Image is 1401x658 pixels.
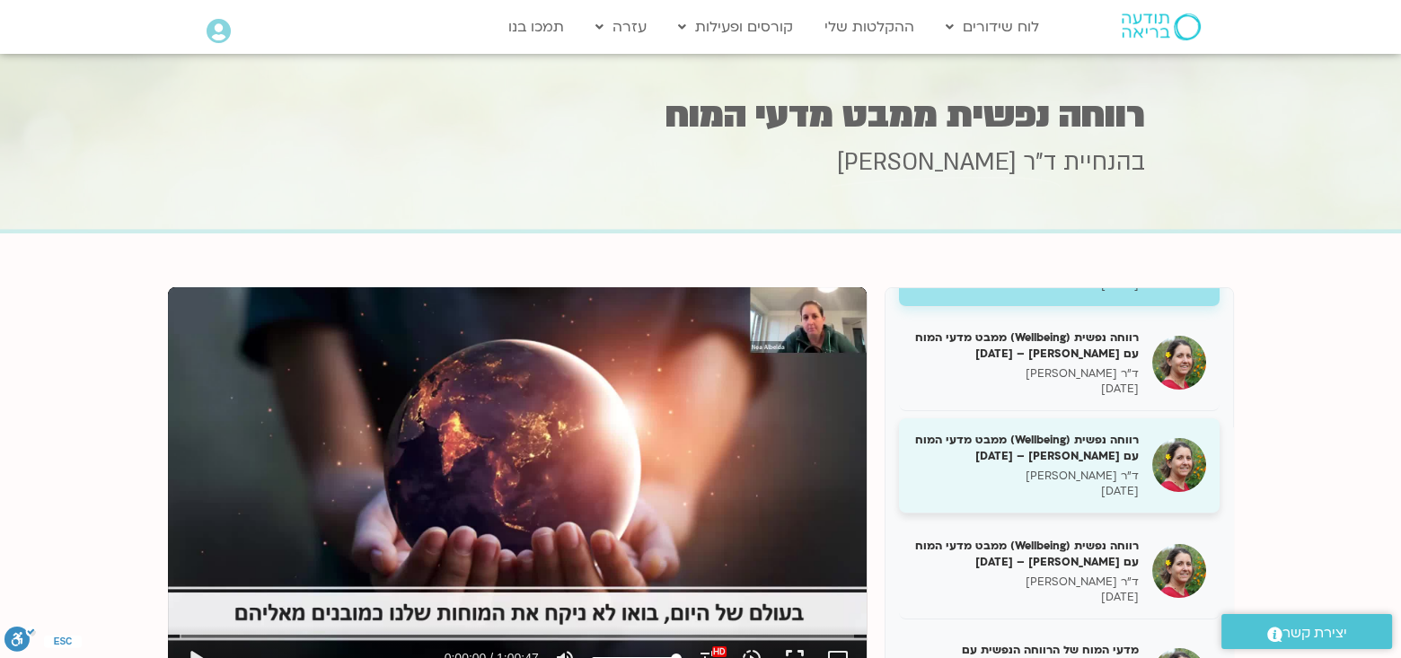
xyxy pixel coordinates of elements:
[912,575,1139,590] p: ד"ר [PERSON_NAME]
[912,590,1139,605] p: [DATE]
[912,484,1139,499] p: [DATE]
[1282,621,1347,645] span: יצירת קשר
[912,382,1139,397] p: [DATE]
[1122,13,1201,40] img: תודעה בריאה
[815,10,923,44] a: ההקלטות שלי
[1063,146,1145,179] span: בהנחיית
[256,98,1145,133] h1: רווחה נפשית ממבט מדעי המוח
[669,10,802,44] a: קורסים ופעילות
[1152,544,1206,598] img: רווחה נפשית (Wellbeing) ממבט מדעי המוח עם נועה אלבלדה – 21/02/25
[912,538,1139,570] h5: רווחה נפשית (Wellbeing) ממבט מדעי המוח עם [PERSON_NAME] – [DATE]
[586,10,656,44] a: עזרה
[937,10,1048,44] a: לוח שידורים
[1152,336,1206,390] img: רווחה נפשית (Wellbeing) ממבט מדעי המוח עם נועה אלבלדה – 07/02/25
[912,366,1139,382] p: ד"ר [PERSON_NAME]
[1152,438,1206,492] img: רווחה נפשית (Wellbeing) ממבט מדעי המוח עם נועה אלבלדה – 14/02/25
[1221,614,1392,649] a: יצירת קשר
[912,432,1139,464] h5: רווחה נפשית (Wellbeing) ממבט מדעי המוח עם [PERSON_NAME] – [DATE]
[912,469,1139,484] p: ד"ר [PERSON_NAME]
[499,10,573,44] a: תמכו בנו
[912,329,1139,362] h5: רווחה נפשית (Wellbeing) ממבט מדעי המוח עם [PERSON_NAME] – [DATE]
